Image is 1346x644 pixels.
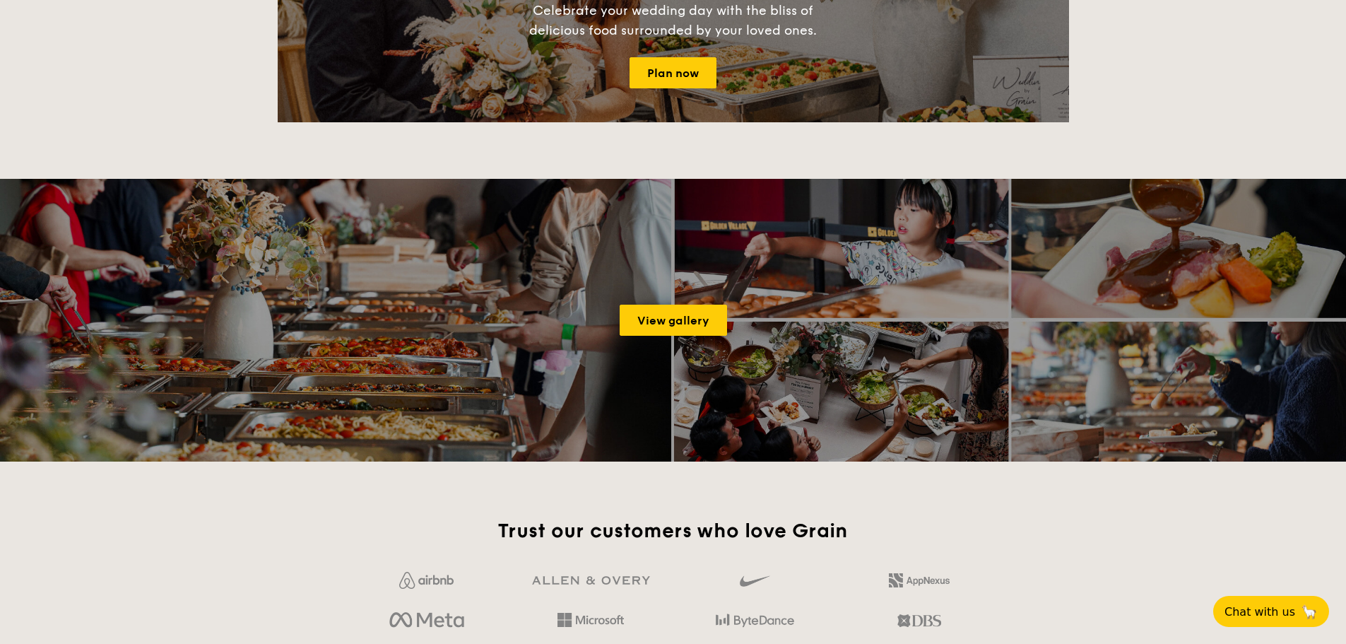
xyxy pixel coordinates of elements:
[514,1,832,40] div: Celebrate your wedding day with the bliss of delicious food surrounded by your loved ones.
[350,518,996,544] h2: Trust our customers who love Grain
[1301,604,1318,620] span: 🦙
[557,613,624,627] img: Hd4TfVa7bNwuIo1gAAAAASUVORK5CYII=
[389,609,464,633] img: meta.d311700b.png
[889,573,950,587] img: 2L6uqdT+6BmeAFDfWP11wfMG223fXktMZIL+i+lTG25h0NjUBKOYhdW2Kn6T+C0Q7bASH2i+1JIsIulPLIv5Ss6l0e291fRVW...
[716,609,794,633] img: bytedance.dc5c0c88.png
[532,576,650,585] img: GRg3jHAAAAABJRU5ErkJggg==
[1213,596,1329,627] button: Chat with us🦙
[399,572,454,589] img: Jf4Dw0UUCKFd4aYAAAAASUVORK5CYII=
[897,609,940,633] img: dbs.a5bdd427.png
[740,569,769,593] img: gdlseuq06himwAAAABJRU5ErkJggg==
[620,305,727,336] a: View gallery
[630,57,716,88] a: Plan now
[1224,605,1295,619] span: Chat with us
